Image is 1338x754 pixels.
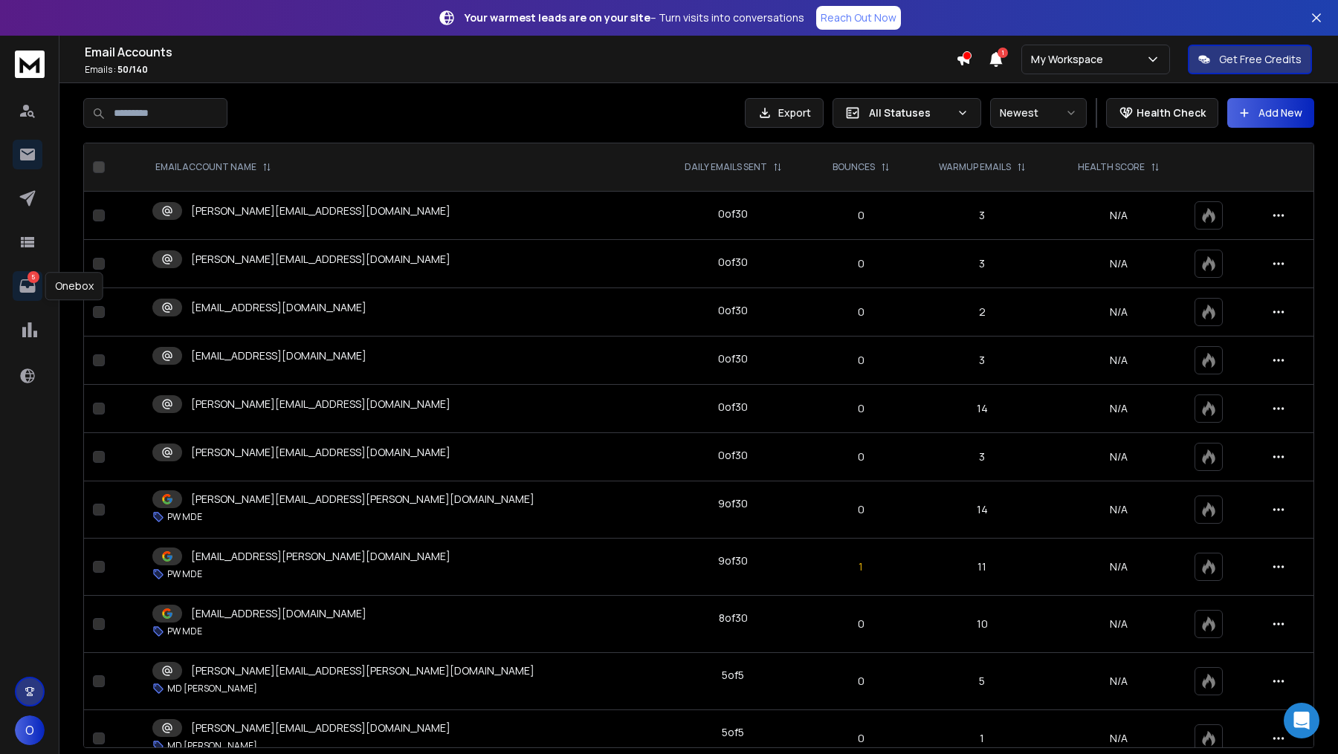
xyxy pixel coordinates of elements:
[1061,731,1177,746] p: N/A
[816,6,901,30] a: Reach Out Now
[685,161,767,173] p: DAILY EMAILS SENT
[912,337,1052,385] td: 3
[1061,208,1177,223] p: N/A
[818,731,903,746] p: 0
[191,204,450,218] p: [PERSON_NAME][EMAIL_ADDRESS][DOMAIN_NAME]
[1078,161,1145,173] p: HEALTH SCORE
[45,272,103,300] div: Onebox
[912,240,1052,288] td: 3
[167,625,202,637] p: PW MDE
[818,305,903,319] p: 0
[1061,617,1177,631] p: N/A
[191,721,450,735] p: [PERSON_NAME][EMAIL_ADDRESS][DOMAIN_NAME]
[912,653,1052,710] td: 5
[465,10,650,25] strong: Your warmest leads are on your site
[1284,703,1319,738] div: Open Intercom Messenger
[191,300,366,315] p: [EMAIL_ADDRESS][DOMAIN_NAME]
[912,385,1052,433] td: 14
[85,64,956,76] p: Emails :
[1137,105,1206,120] p: Health Check
[719,611,748,625] div: 8 of 30
[15,715,45,745] button: O
[1061,401,1177,416] p: N/A
[718,207,748,221] div: 0 of 30
[818,449,903,464] p: 0
[191,348,366,363] p: [EMAIL_ADDRESS][DOMAIN_NAME]
[990,98,1087,128] button: Newest
[167,568,202,580] p: PW MDE
[722,725,744,740] div: 5 of 5
[1061,674,1177,689] p: N/A
[818,617,903,631] p: 0
[1061,559,1177,574] p: N/A
[998,48,1008,58] span: 1
[191,606,366,621] p: [EMAIL_ADDRESS][DOMAIN_NAME]
[912,433,1052,481] td: 3
[869,105,951,120] p: All Statuses
[1061,256,1177,271] p: N/A
[167,740,257,752] p: MD [PERSON_NAME]
[718,553,748,568] div: 9 of 30
[821,10,896,25] p: Reach Out Now
[818,559,903,574] p: 1
[912,192,1052,240] td: 3
[117,63,148,76] span: 50 / 140
[912,539,1052,596] td: 11
[718,400,748,415] div: 0 of 30
[818,208,903,223] p: 0
[167,683,257,695] p: MD [PERSON_NAME]
[1031,52,1109,67] p: My Workspace
[167,511,202,523] p: PW MDE
[818,353,903,368] p: 0
[85,43,956,61] h1: Email Accounts
[1061,305,1177,319] p: N/A
[718,303,748,318] div: 0 of 30
[722,668,744,683] div: 5 of 5
[939,161,1011,173] p: WARMUP EMAILS
[1061,502,1177,517] p: N/A
[718,351,748,366] div: 0 of 30
[13,271,42,301] a: 5
[1227,98,1314,128] button: Add New
[745,98,824,128] button: Export
[818,674,903,689] p: 0
[191,252,450,267] p: [PERSON_NAME][EMAIL_ADDRESS][DOMAIN_NAME]
[818,256,903,271] p: 0
[191,445,450,460] p: [PERSON_NAME][EMAIL_ADDRESS][DOMAIN_NAME]
[833,161,875,173] p: BOUNCES
[912,288,1052,337] td: 2
[718,255,748,270] div: 0 of 30
[912,596,1052,653] td: 10
[718,496,748,511] div: 9 of 30
[1188,45,1312,74] button: Get Free Credits
[718,448,748,463] div: 0 of 30
[191,397,450,412] p: [PERSON_NAME][EMAIL_ADDRESS][DOMAIN_NAME]
[28,271,39,283] p: 5
[818,401,903,416] p: 0
[1219,52,1302,67] p: Get Free Credits
[1061,449,1177,464] p: N/A
[191,492,534,507] p: [PERSON_NAME][EMAIL_ADDRESS][PERSON_NAME][DOMAIN_NAME]
[191,549,450,564] p: [EMAIL_ADDRESS][PERSON_NAME][DOMAIN_NAME]
[191,663,534,678] p: [PERSON_NAME][EMAIL_ADDRESS][PERSON_NAME][DOMAIN_NAME]
[1061,353,1177,368] p: N/A
[818,502,903,517] p: 0
[912,481,1052,539] td: 14
[155,161,271,173] div: EMAIL ACCOUNT NAME
[15,51,45,78] img: logo
[465,10,804,25] p: – Turn visits into conversations
[1106,98,1218,128] button: Health Check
